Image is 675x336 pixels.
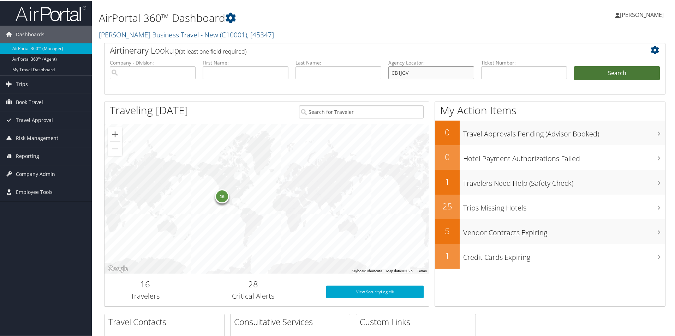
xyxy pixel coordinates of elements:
button: Search [574,66,660,80]
h2: 1 [435,249,460,261]
div: 16 [215,188,229,202]
h1: AirPortal 360™ Dashboard [99,10,480,25]
span: Risk Management [16,129,58,146]
a: 5Vendor Contracts Expiring [435,219,665,243]
h2: 0 [435,150,460,162]
span: Map data ©2025 [386,268,413,272]
h2: 0 [435,126,460,138]
h3: Travel Approvals Pending (Advisor Booked) [463,125,665,138]
h2: Custom Links [360,315,476,327]
h3: Vendor Contracts Expiring [463,224,665,237]
span: (at least one field required) [179,47,246,55]
a: 25Trips Missing Hotels [435,194,665,219]
input: Search for Traveler [299,105,424,118]
h2: 28 [191,277,316,289]
a: View SecurityLogic® [326,285,424,298]
img: Google [106,264,130,273]
span: Employee Tools [16,183,53,200]
button: Keyboard shortcuts [352,268,382,273]
h2: Consultative Services [234,315,350,327]
a: 0Hotel Payment Authorizations Failed [435,145,665,169]
h2: 1 [435,175,460,187]
h3: Critical Alerts [191,291,316,300]
span: Reporting [16,147,39,164]
h2: 5 [435,224,460,236]
a: 1Travelers Need Help (Safety Check) [435,169,665,194]
h1: Traveling [DATE] [110,102,188,117]
span: [PERSON_NAME] [620,10,664,18]
a: 0Travel Approvals Pending (Advisor Booked) [435,120,665,145]
label: Agency Locator: [388,59,474,66]
span: Travel Approval [16,111,53,128]
a: 1Credit Cards Expiring [435,243,665,268]
a: [PERSON_NAME] [615,4,671,25]
span: ( C10001 ) [220,29,247,39]
span: , [ 45347 ] [247,29,274,39]
h2: Travel Contacts [108,315,224,327]
span: Company Admin [16,165,55,182]
a: [PERSON_NAME] Business Travel - New [99,29,274,39]
span: Book Travel [16,93,43,110]
a: Terms (opens in new tab) [417,268,427,272]
button: Zoom in [108,127,122,141]
h3: Trips Missing Hotels [463,199,665,212]
h1: My Action Items [435,102,665,117]
label: First Name: [203,59,288,66]
img: airportal-logo.png [16,5,86,21]
h2: 25 [435,200,460,212]
h3: Hotel Payment Authorizations Failed [463,149,665,163]
label: Ticket Number: [481,59,567,66]
h2: 16 [110,277,180,289]
span: Dashboards [16,25,44,43]
label: Company - Division: [110,59,196,66]
h3: Travelers Need Help (Safety Check) [463,174,665,188]
button: Zoom out [108,141,122,155]
a: Open this area in Google Maps (opens a new window) [106,264,130,273]
h3: Credit Cards Expiring [463,248,665,262]
label: Last Name: [295,59,381,66]
span: Trips [16,75,28,92]
h3: Travelers [110,291,180,300]
h2: Airtinerary Lookup [110,44,613,56]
